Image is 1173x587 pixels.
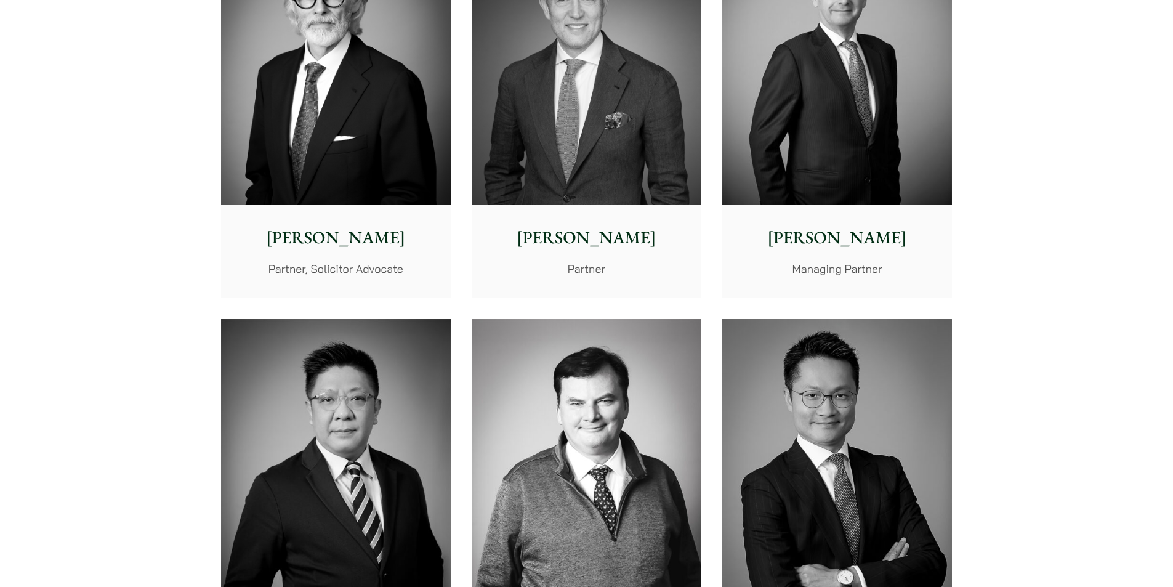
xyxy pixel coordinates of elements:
p: [PERSON_NAME] [732,225,942,251]
p: Partner [482,261,691,277]
p: Partner, Solicitor Advocate [231,261,441,277]
p: [PERSON_NAME] [231,225,441,251]
p: [PERSON_NAME] [482,225,691,251]
p: Managing Partner [732,261,942,277]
